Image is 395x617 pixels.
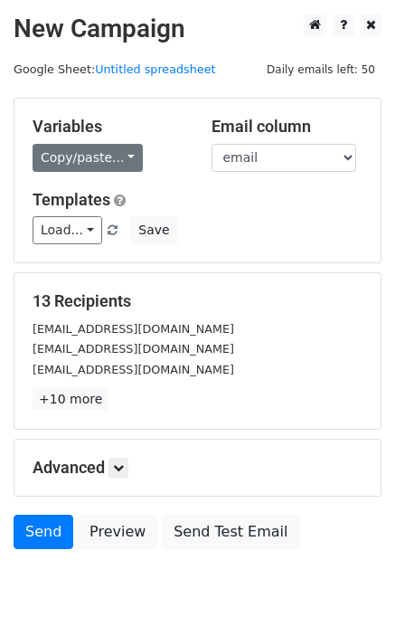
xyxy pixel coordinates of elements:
h5: 13 Recipients [33,291,362,311]
span: Daily emails left: 50 [260,60,381,80]
div: 聊天小组件 [305,530,395,617]
a: Send Test Email [162,515,299,549]
small: [EMAIL_ADDRESS][DOMAIN_NAME] [33,342,234,356]
a: +10 more [33,388,108,411]
a: Templates [33,190,110,209]
a: Untitled spreadsheet [95,62,215,76]
h2: New Campaign [14,14,381,44]
small: Google Sheet: [14,62,216,76]
small: [EMAIL_ADDRESS][DOMAIN_NAME] [33,363,234,376]
iframe: Chat Widget [305,530,395,617]
small: [EMAIL_ADDRESS][DOMAIN_NAME] [33,322,234,336]
a: Load... [33,216,102,244]
a: Daily emails left: 50 [260,62,381,76]
a: Copy/paste... [33,144,143,172]
button: Save [130,216,177,244]
h5: Advanced [33,458,362,478]
h5: Variables [33,117,184,137]
a: Preview [78,515,157,549]
h5: Email column [212,117,363,137]
a: Send [14,515,73,549]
